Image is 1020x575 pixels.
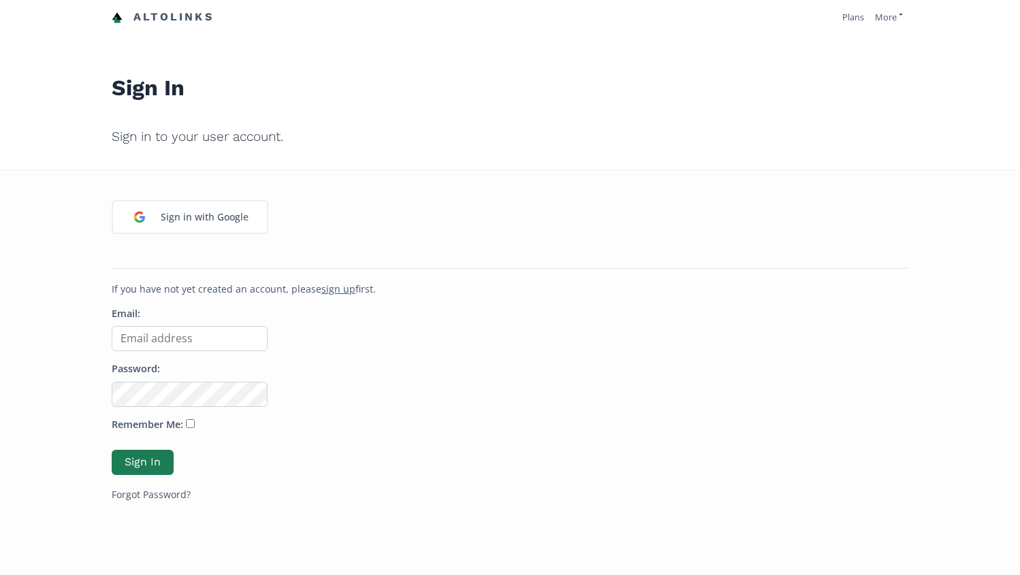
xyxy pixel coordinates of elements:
label: Password: [112,362,160,376]
a: Altolinks [112,6,214,29]
img: favicon-32x32.png [112,12,123,23]
a: More [875,11,903,23]
h1: Sign In [112,45,908,109]
input: Email address [112,326,268,351]
iframe: chat widget [963,521,1006,561]
button: Sign In [112,450,174,475]
label: Remember Me: [112,418,183,432]
a: Forgot Password? [112,488,191,501]
div: Sign in with Google [154,203,255,231]
label: Email: [112,307,140,321]
a: Plans [842,11,864,23]
a: Sign in with Google [112,200,268,234]
p: If you have not yet created an account, please first. [112,282,908,296]
h2: Sign in to your user account. [112,120,908,154]
a: sign up [321,282,355,295]
img: google_login_logo_184.png [125,203,154,231]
